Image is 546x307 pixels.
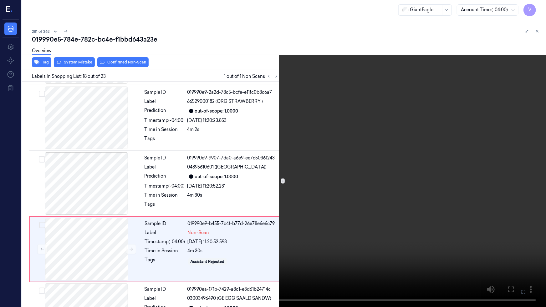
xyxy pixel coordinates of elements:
[145,257,185,267] div: Tags
[187,164,267,170] span: 04895610601 ([GEOGRAPHIC_DATA])
[187,89,279,96] div: 019990e9-2a2d-78c5-bcfe-e11fc0b8c6a7
[32,35,541,44] div: 019990e5-784e-782c-bc4e-f1bbd643a23e
[188,220,278,227] div: 019990e9-b455-7c4f-b77d-26e78e6e6c79
[145,183,185,189] div: Timestamp (-04:00)
[39,222,45,228] button: Select row
[145,201,185,211] div: Tags
[188,229,209,236] span: Non-Scan
[145,164,185,170] div: Label
[523,4,536,16] button: V
[187,117,279,124] div: [DATE] 11:20:23.853
[39,156,45,163] button: Select row
[187,295,272,302] span: 03003496490 (GE EGG SAALD SANDW)
[145,239,185,245] div: Timestamp (-04:00)
[187,286,279,293] div: 019990ea-171b-7429-a8c1-e3d61b24714c
[32,29,49,34] span: 281 of 362
[224,73,280,80] span: 1 out of 1 Non Scans
[145,126,185,133] div: Time in Session
[188,239,278,245] div: [DATE] 11:20:52.593
[145,89,185,96] div: Sample ID
[145,286,185,293] div: Sample ID
[195,108,238,114] div: out-of-scope: 1.0000
[187,126,279,133] div: 4m 2s
[145,248,185,254] div: Time in Session
[39,288,45,294] button: Select row
[145,98,185,105] div: Label
[187,98,263,105] span: 66529000182 (ORG STRAWBERRY )
[187,192,279,199] div: 4m 30s
[191,259,225,264] div: Assistant Rejected
[145,155,185,161] div: Sample ID
[97,57,149,67] button: Confirmed Non-Scan
[187,155,279,161] div: 019990e9-9907-7da0-a6e9-ee7c50361243
[145,117,185,124] div: Timestamp (-04:00)
[145,135,185,145] div: Tags
[187,183,279,189] div: [DATE] 11:20:52.231
[145,229,185,236] div: Label
[32,57,51,67] button: Tag
[39,91,45,97] button: Select row
[54,57,95,67] button: System Mistake
[195,174,238,180] div: out-of-scope: 1.0000
[145,107,185,115] div: Prediction
[145,220,185,227] div: Sample ID
[188,248,278,254] div: 4m 30s
[145,295,185,302] div: Label
[32,48,51,55] a: Overview
[32,73,106,80] span: Labels In Shopping List: 18 out of 23
[145,173,185,180] div: Prediction
[145,192,185,199] div: Time in Session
